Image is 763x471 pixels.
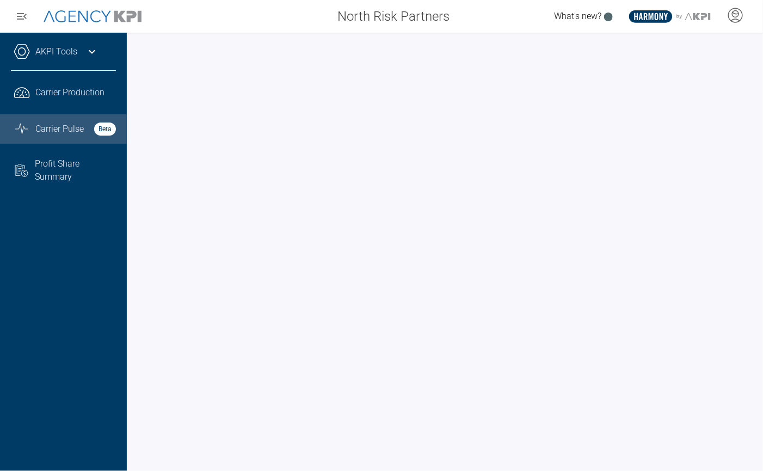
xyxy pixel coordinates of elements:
[35,157,116,183] span: Profit Share Summary
[94,123,116,136] strong: Beta
[35,86,104,99] span: Carrier Production
[337,7,450,26] span: North Risk Partners
[44,10,141,23] img: AgencyKPI
[554,11,601,21] span: What's new?
[35,45,77,58] a: AKPI Tools
[35,123,84,136] span: Carrier Pulse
